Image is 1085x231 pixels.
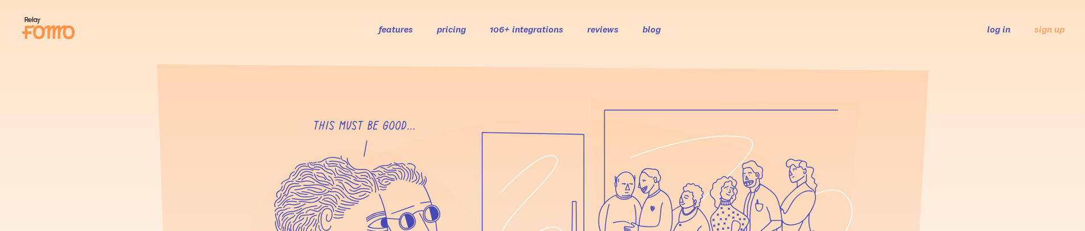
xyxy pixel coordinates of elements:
[379,23,413,35] a: features
[987,23,1010,35] a: log in
[642,23,661,35] a: blog
[490,23,563,35] a: 106+ integrations
[587,23,619,35] a: reviews
[437,23,466,35] a: pricing
[1034,23,1064,35] a: sign up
